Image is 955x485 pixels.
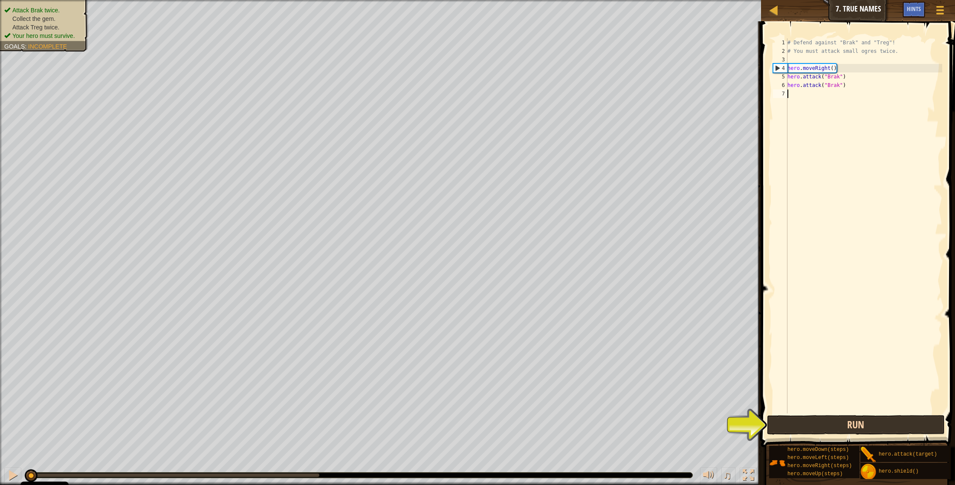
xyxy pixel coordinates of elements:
[740,468,757,485] button: Toggle fullscreen
[879,451,937,457] span: hero.attack(target)
[12,7,60,14] span: Attack Brak twice.
[767,415,945,435] button: Run
[773,81,787,89] div: 6
[860,447,877,463] img: portrait.png
[773,89,787,98] div: 7
[4,32,82,40] li: Your hero must survive.
[4,14,82,23] li: Collect the gem.
[4,468,21,485] button: ⌘ + P: Pause
[773,64,787,72] div: 4
[4,43,25,50] span: Goals
[723,469,732,482] span: ♫
[773,38,787,47] div: 1
[12,32,75,39] span: Your hero must survive.
[25,43,28,50] span: :
[787,455,849,461] span: hero.moveLeft(steps)
[12,24,59,31] span: Attack Treg twice.
[773,55,787,64] div: 3
[907,5,921,13] span: Hints
[929,2,951,22] button: Show game menu
[721,468,736,485] button: ♫
[773,72,787,81] div: 5
[700,468,717,485] button: Adjust volume
[4,6,82,14] li: Attack Brak twice.
[28,43,67,50] span: Incomplete
[787,447,849,453] span: hero.moveDown(steps)
[12,15,55,22] span: Collect the gem.
[787,463,852,469] span: hero.moveRight(steps)
[860,464,877,480] img: portrait.png
[787,471,843,477] span: hero.moveUp(steps)
[4,23,82,32] li: Attack Treg twice.
[769,455,785,471] img: portrait.png
[879,468,919,474] span: hero.shield()
[773,47,787,55] div: 2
